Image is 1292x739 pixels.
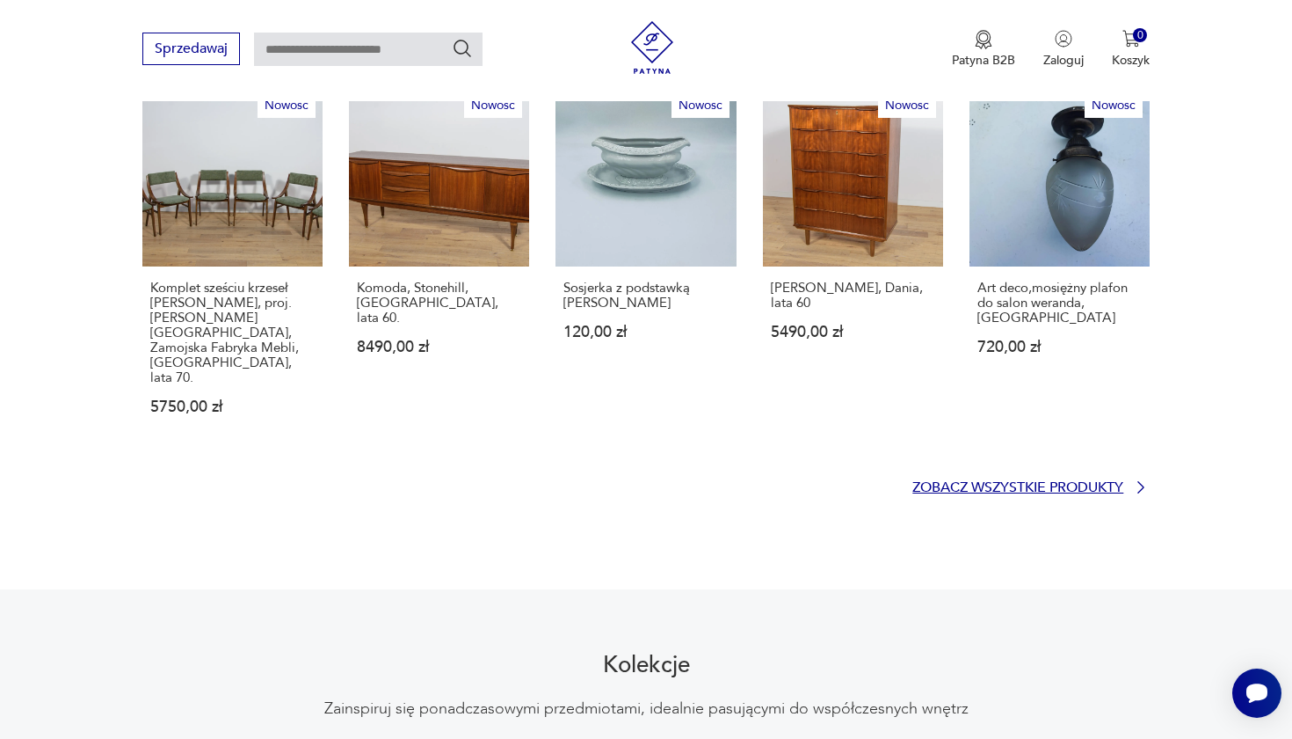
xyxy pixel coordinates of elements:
a: NowośćKomoda, Dania, lata 60[PERSON_NAME], Dania, lata 605490,00 zł [763,86,943,449]
a: NowośćKomoda, Stonehill, Wielka Brytania, lata 60.Komoda, Stonehill, [GEOGRAPHIC_DATA], lata 60.8... [349,86,529,449]
p: 8490,00 zł [357,340,521,355]
div: 0 [1133,28,1148,43]
a: NowośćSosjerka z podstawką Ilmenau Graf Von HennebergSosjerka z podstawką [PERSON_NAME]120,00 zł [555,86,736,449]
p: 720,00 zł [977,340,1142,355]
a: NowośćArt deco,mosiężny plafon do salon weranda,łazienkaArt deco,mosiężny plafon do salon weranda... [969,86,1150,449]
button: Zaloguj [1043,30,1084,69]
p: Zainspiruj się ponadczasowymi przedmiotami, idealnie pasującymi do współczesnych wnętrz [324,699,969,720]
p: Patyna B2B [952,52,1015,69]
img: Patyna - sklep z meblami i dekoracjami vintage [626,21,679,74]
p: Komplet sześciu krzeseł [PERSON_NAME], proj. [PERSON_NAME][GEOGRAPHIC_DATA], Zamojska Fabryka Meb... [150,281,315,385]
img: Ikona medalu [975,30,992,49]
p: 5750,00 zł [150,399,315,414]
p: Art deco,mosiężny plafon do salon weranda,[GEOGRAPHIC_DATA] [977,281,1142,326]
button: Sprzedawaj [142,33,240,65]
a: NowośćKomplet sześciu krzeseł Skoczek, proj. J. Kędziorek, Zamojska Fabryka Mebli, Polska, lata 7... [142,86,323,449]
p: Zobacz wszystkie produkty [912,482,1123,494]
button: Szukaj [452,38,473,59]
a: Sprzedawaj [142,44,240,56]
iframe: Smartsupp widget button [1232,669,1281,718]
h2: Kolekcje [603,655,690,676]
p: Komoda, Stonehill, [GEOGRAPHIC_DATA], lata 60. [357,281,521,326]
img: Ikona koszyka [1122,30,1140,48]
p: 120,00 zł [563,325,728,340]
a: Zobacz wszystkie produkty [912,479,1150,496]
img: Ikonka użytkownika [1055,30,1072,48]
p: Sosjerka z podstawką [PERSON_NAME] [563,281,728,311]
button: Patyna B2B [952,30,1015,69]
p: [PERSON_NAME], Dania, lata 60 [771,281,935,311]
p: Zaloguj [1043,52,1084,69]
a: Ikona medaluPatyna B2B [952,30,1015,69]
button: 0Koszyk [1112,30,1150,69]
p: 5490,00 zł [771,325,935,340]
p: Koszyk [1112,52,1150,69]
